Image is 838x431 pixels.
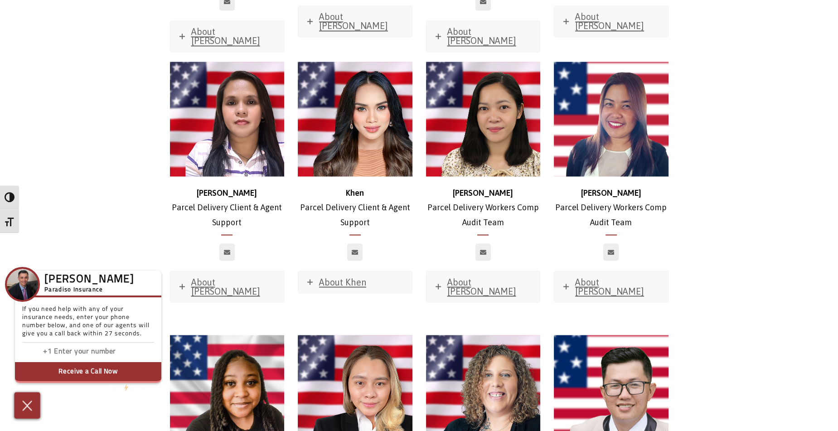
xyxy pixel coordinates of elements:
[453,188,513,197] strong: [PERSON_NAME]
[27,345,54,358] input: Enter country code
[44,276,134,284] h3: [PERSON_NAME]
[7,269,38,300] img: Company Icon
[319,11,388,31] span: About [PERSON_NAME]
[124,384,128,391] img: Powered by icon
[426,271,540,302] a: About [PERSON_NAME]
[170,185,285,229] p: Parcel Delivery Client & Agent Support
[170,62,285,176] img: Dee_500x500
[15,362,161,383] button: Receive a Call Now
[170,21,284,52] a: About [PERSON_NAME]
[319,276,366,287] span: About Khen
[554,6,668,37] a: About [PERSON_NAME]
[20,397,35,413] img: Cross icon
[447,26,516,46] span: About [PERSON_NAME]
[22,305,154,343] p: If you need help with any of your insurance needs, enter your phone number below, and one of our ...
[581,188,641,197] strong: [PERSON_NAME]
[426,185,541,229] p: Parcel Delivery Workers Comp Audit Team
[54,345,145,358] input: Enter phone number
[191,276,260,296] span: About [PERSON_NAME]
[575,11,644,31] span: About [PERSON_NAME]
[298,271,412,293] a: About Khen
[111,385,161,390] a: We'rePowered by iconbyResponseiQ
[346,188,364,197] strong: Khen
[426,21,540,52] a: About [PERSON_NAME]
[298,185,412,229] p: Parcel Delivery Client & Agent Support
[554,62,668,176] img: berna
[197,188,257,197] b: [PERSON_NAME]
[575,276,644,296] span: About [PERSON_NAME]
[298,6,412,37] a: About [PERSON_NAME]
[554,271,668,302] a: About [PERSON_NAME]
[426,62,541,176] img: Chanie_headshot_500x500
[298,62,412,176] img: Khen_500x500
[191,26,260,46] span: About [PERSON_NAME]
[447,276,516,296] span: About [PERSON_NAME]
[554,185,668,229] p: Parcel Delivery Workers Comp Audit Team
[44,285,134,295] h5: Paradiso Insurance
[170,271,284,302] a: About [PERSON_NAME]
[111,385,134,390] span: We're by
